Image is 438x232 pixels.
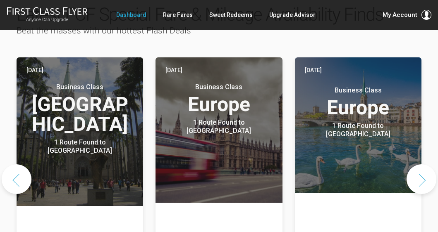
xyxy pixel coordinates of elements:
span: My Account [383,10,417,20]
a: Rare Fares [163,7,193,22]
span: Beat the masses with our hottest Flash Deals [17,26,191,36]
time: [DATE] [26,66,43,75]
h3: Europe [305,86,412,118]
div: 1 Route Found to [GEOGRAPHIC_DATA] [310,122,406,138]
button: Previous slide [2,164,31,194]
time: [DATE] [305,66,322,75]
a: Sweet Redeems [209,7,253,22]
div: 1 Route Found to [GEOGRAPHIC_DATA] [171,118,267,135]
button: My Account [383,10,431,20]
div: 1 Route Found to [GEOGRAPHIC_DATA] [32,138,128,155]
a: Dashboard [116,7,146,22]
small: Anyone Can Upgrade [7,17,88,23]
small: Business Class [310,86,406,95]
a: Upgrade Advisor [269,7,316,22]
time: [DATE] [165,66,182,75]
button: Next slide [407,164,436,194]
small: Business Class [171,83,267,91]
small: Business Class [32,83,128,91]
h3: [GEOGRAPHIC_DATA] [26,83,133,134]
a: First Class FlyerAnyone Can Upgrade [7,7,88,23]
h3: Europe [165,83,272,114]
img: First Class Flyer [7,7,88,15]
